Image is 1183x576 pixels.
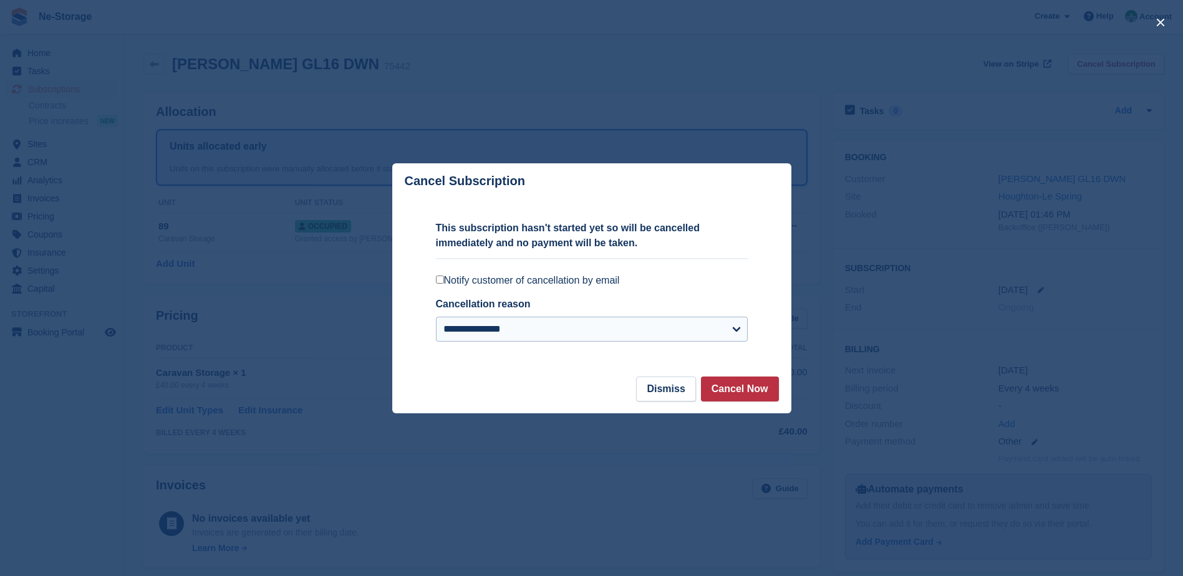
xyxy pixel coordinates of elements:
button: Dismiss [636,377,695,401]
button: close [1151,12,1171,32]
p: Cancel Subscription [405,174,525,188]
label: Notify customer of cancellation by email [436,274,748,287]
button: Cancel Now [701,377,779,401]
label: Cancellation reason [436,299,531,309]
p: This subscription hasn't started yet so will be cancelled immediately and no payment will be taken. [436,221,748,251]
input: Notify customer of cancellation by email [436,276,444,284]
